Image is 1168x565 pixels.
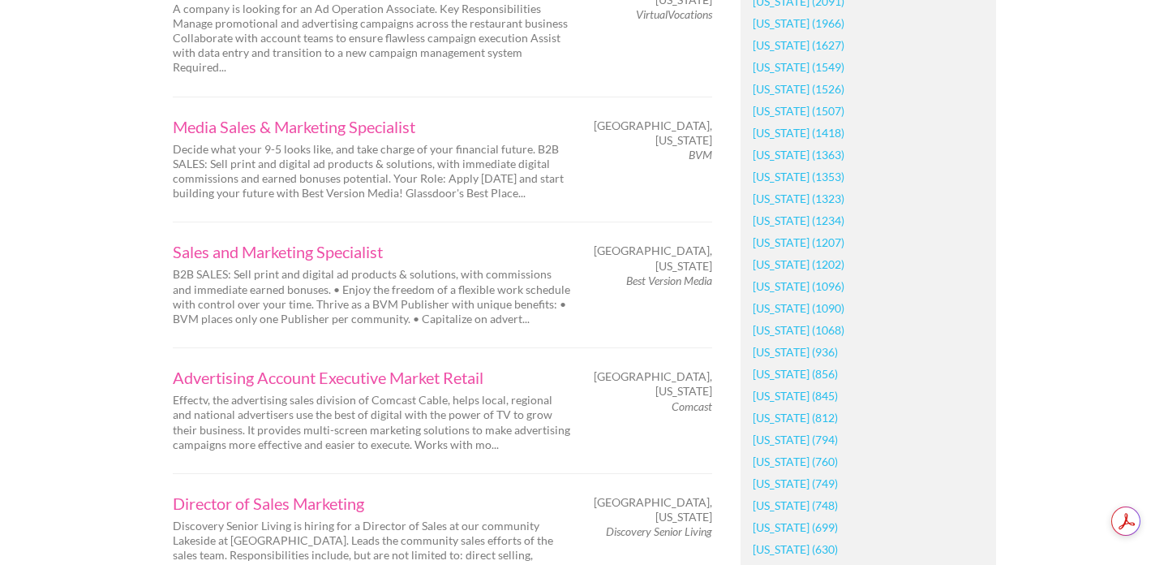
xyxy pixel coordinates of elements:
a: [US_STATE] (856) [753,363,838,385]
a: Director of Sales Marketing [173,495,570,511]
em: BVM [689,148,712,162]
a: [US_STATE] (1353) [753,166,844,188]
em: Comcast [672,399,712,413]
span: [GEOGRAPHIC_DATA], [US_STATE] [594,119,712,148]
span: [GEOGRAPHIC_DATA], [US_STATE] [594,244,712,273]
p: Effectv, the advertising sales division of Comcast Cable, helps local, regional and national adve... [173,393,570,452]
a: [US_STATE] (749) [753,472,838,494]
a: [US_STATE] (1526) [753,78,844,100]
a: [US_STATE] (1090) [753,297,844,319]
p: B2B SALES: Sell print and digital ad products & solutions, with commissions and immediate earned ... [173,267,570,326]
a: [US_STATE] (1507) [753,100,844,122]
a: [US_STATE] (845) [753,385,838,407]
a: Advertising Account Executive Market Retail [173,369,570,386]
a: [US_STATE] (1418) [753,122,844,144]
a: [US_STATE] (1207) [753,231,844,253]
a: [US_STATE] (794) [753,429,838,451]
a: [US_STATE] (1323) [753,188,844,209]
a: [US_STATE] (936) [753,341,838,363]
a: [US_STATE] (1096) [753,275,844,297]
a: [US_STATE] (1234) [753,209,844,231]
a: [US_STATE] (1966) [753,12,844,34]
em: Discovery Senior Living [606,524,712,538]
a: [US_STATE] (1363) [753,144,844,166]
a: [US_STATE] (1068) [753,319,844,341]
a: [US_STATE] (699) [753,516,838,538]
a: [US_STATE] (760) [753,451,838,472]
a: [US_STATE] (1549) [753,56,844,78]
a: [US_STATE] (1627) [753,34,844,56]
p: Decide what your 9-5 looks like, and take charge of your financial future. B2B SALES: Sell print ... [173,142,570,201]
a: [US_STATE] (630) [753,538,838,560]
a: Sales and Marketing Specialist [173,244,570,260]
a: [US_STATE] (812) [753,407,838,429]
a: Media Sales & Marketing Specialist [173,119,570,135]
a: [US_STATE] (1202) [753,253,844,275]
p: A company is looking for an Ad Operation Associate. Key Responsibilities Manage promotional and a... [173,2,570,75]
span: [GEOGRAPHIC_DATA], [US_STATE] [594,495,712,524]
em: VirtualVocations [636,7,712,21]
span: [GEOGRAPHIC_DATA], [US_STATE] [594,369,712,399]
em: Best Version Media [626,274,712,287]
a: [US_STATE] (748) [753,494,838,516]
